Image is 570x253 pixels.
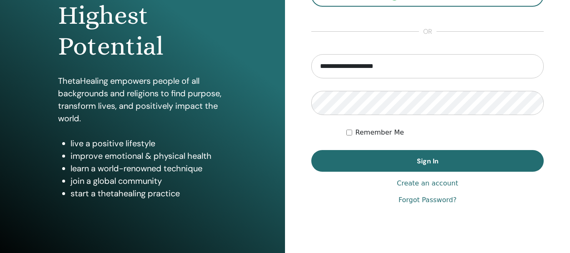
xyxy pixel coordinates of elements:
li: start a thetahealing practice [71,187,227,200]
label: Remember Me [356,128,404,138]
a: Create an account [397,178,458,188]
button: Sign In [311,150,544,172]
a: Forgot Password? [398,195,457,205]
span: Sign In [417,157,439,165]
li: join a global community [71,175,227,187]
div: Keep me authenticated indefinitely or until I manually logout [346,128,544,138]
li: improve emotional & physical health [71,150,227,162]
li: learn a world-renowned technique [71,162,227,175]
li: live a positive lifestyle [71,137,227,150]
p: ThetaHealing empowers people of all backgrounds and religions to find purpose, transform lives, a... [58,75,227,125]
span: or [419,27,436,37]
